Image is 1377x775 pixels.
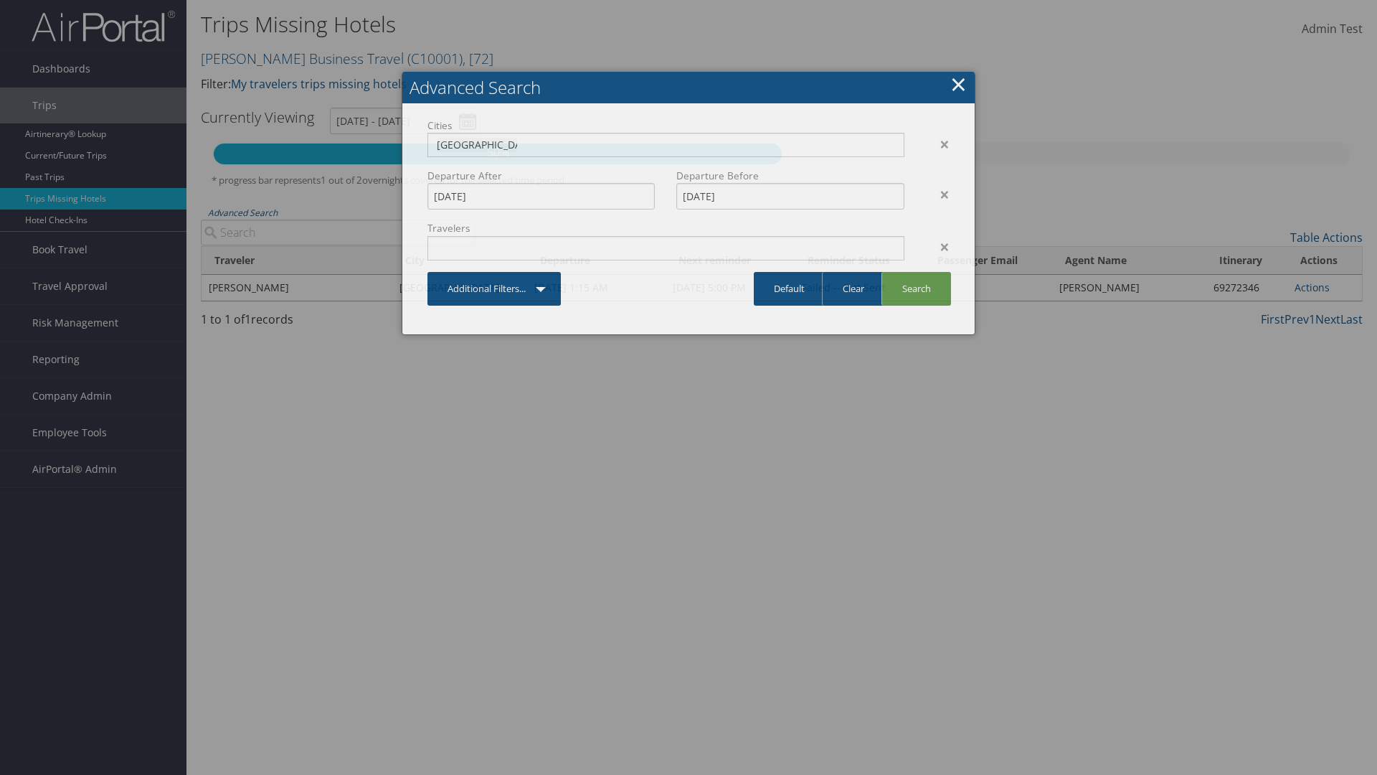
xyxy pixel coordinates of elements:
a: Search [881,272,951,306]
label: Travelers [427,221,904,235]
label: Departure Before [676,169,904,183]
label: Cities [427,118,904,133]
div: × [915,238,960,255]
h2: Advanced Search [402,72,975,103]
label: Departure After [427,169,655,183]
a: Default [754,272,825,306]
a: Clear [822,272,884,306]
div: × [915,186,960,203]
div: × [915,136,960,153]
a: Close [950,70,967,98]
a: Additional Filters... [427,272,561,306]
